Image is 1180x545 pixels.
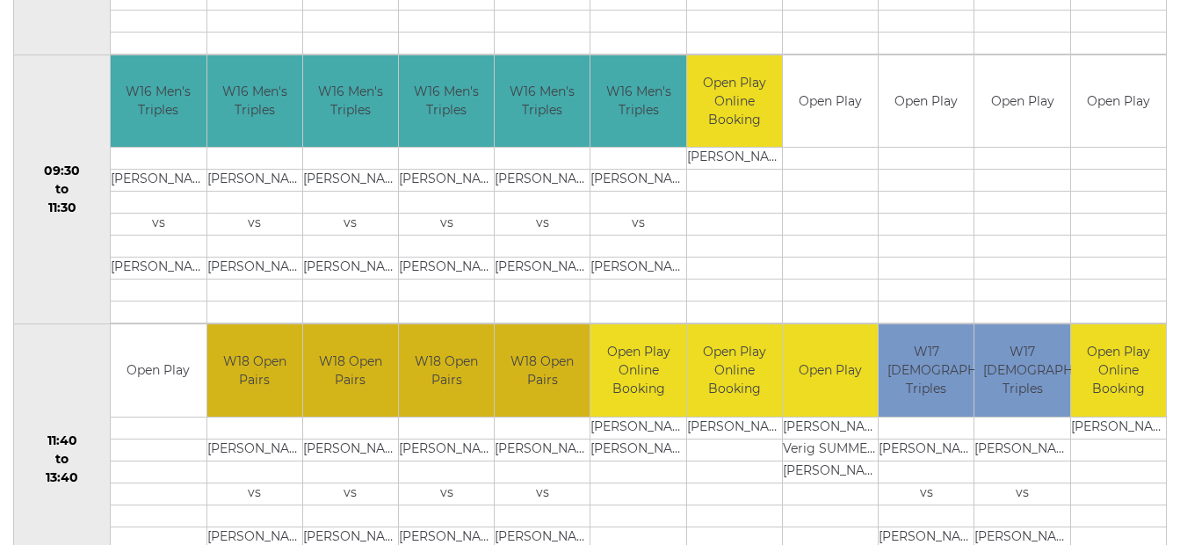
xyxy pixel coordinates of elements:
td: [PERSON_NAME] [207,170,302,192]
td: [PERSON_NAME] [303,170,398,192]
td: [PERSON_NAME] [399,439,494,461]
td: vs [879,483,974,505]
td: Open Play Online Booking [1071,324,1166,417]
td: [PERSON_NAME] [687,148,782,170]
td: [PERSON_NAME] [495,170,590,192]
td: W18 Open Pairs [303,324,398,417]
td: [PERSON_NAME] [111,170,206,192]
td: W16 Men's Triples [111,55,206,148]
td: [PERSON_NAME] [495,439,590,461]
td: [PERSON_NAME] [974,439,1069,461]
td: [PERSON_NAME] [399,258,494,280]
td: [PERSON_NAME] [399,170,494,192]
td: vs [399,483,494,505]
td: vs [495,483,590,505]
td: vs [111,214,206,236]
td: vs [590,214,685,236]
td: Open Play Online Booking [687,324,782,417]
td: vs [303,483,398,505]
td: W17 [DEMOGRAPHIC_DATA] Triples [974,324,1069,417]
td: vs [495,214,590,236]
td: W17 [DEMOGRAPHIC_DATA] Triples [879,324,974,417]
td: Open Play [974,55,1069,148]
td: vs [303,214,398,236]
td: Open Play Online Booking [590,324,685,417]
td: Open Play [1071,55,1166,148]
td: W16 Men's Triples [399,55,494,148]
td: vs [207,214,302,236]
td: [PERSON_NAME] [303,258,398,280]
td: [PERSON_NAME] [111,258,206,280]
td: W16 Men's Triples [590,55,685,148]
td: [PERSON_NAME] [783,461,878,483]
td: W16 Men's Triples [207,55,302,148]
td: [PERSON_NAME] [590,170,685,192]
td: Open Play [783,55,878,148]
td: W16 Men's Triples [495,55,590,148]
td: W16 Men's Triples [303,55,398,148]
td: vs [399,214,494,236]
td: W18 Open Pairs [495,324,590,417]
td: Open Play Online Booking [687,55,782,148]
td: [PERSON_NAME] [207,258,302,280]
td: [PERSON_NAME] [687,417,782,439]
td: [PERSON_NAME] [207,439,302,461]
td: [PERSON_NAME] [495,258,590,280]
td: Open Play [879,55,974,148]
td: [PERSON_NAME] [590,439,685,461]
td: vs [974,483,1069,505]
td: vs [207,483,302,505]
td: [PERSON_NAME] [783,417,878,439]
td: W18 Open Pairs [399,324,494,417]
td: W18 Open Pairs [207,324,302,417]
td: 09:30 to 11:30 [14,54,111,324]
td: [PERSON_NAME] [879,439,974,461]
td: Open Play [111,324,206,417]
td: Verig SUMMERFIELD [783,439,878,461]
td: [PERSON_NAME] [590,258,685,280]
td: [PERSON_NAME] [303,439,398,461]
td: [PERSON_NAME] [590,417,685,439]
td: Open Play [783,324,878,417]
td: [PERSON_NAME] [1071,417,1166,439]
